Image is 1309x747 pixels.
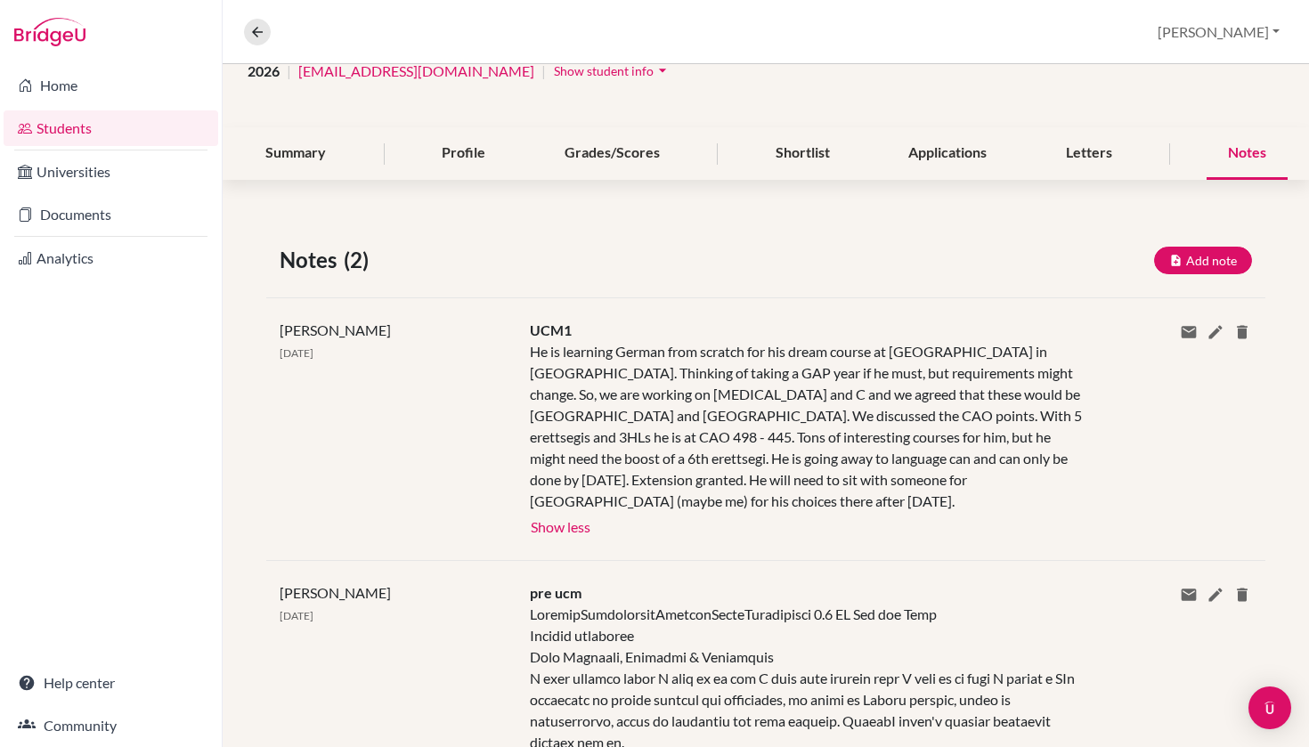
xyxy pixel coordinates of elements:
[344,244,376,276] span: (2)
[4,154,218,190] a: Universities
[4,708,218,743] a: Community
[754,127,851,180] div: Shortlist
[4,665,218,701] a: Help center
[420,127,507,180] div: Profile
[654,61,671,79] i: arrow_drop_down
[1207,127,1288,180] div: Notes
[4,240,218,276] a: Analytics
[14,18,85,46] img: Bridge-U
[530,341,1086,512] div: He is learning German from scratch for his dream course at [GEOGRAPHIC_DATA] in [GEOGRAPHIC_DATA]...
[553,57,672,85] button: Show student infoarrow_drop_down
[280,321,391,338] span: [PERSON_NAME]
[530,321,572,338] span: UCM1
[280,609,313,622] span: [DATE]
[541,61,546,82] span: |
[543,127,681,180] div: Grades/Scores
[1154,247,1252,274] button: Add note
[287,61,291,82] span: |
[4,197,218,232] a: Documents
[1248,686,1291,729] div: Open Intercom Messenger
[554,63,654,78] span: Show student info
[298,61,534,82] a: [EMAIL_ADDRESS][DOMAIN_NAME]
[4,68,218,103] a: Home
[4,110,218,146] a: Students
[1045,127,1134,180] div: Letters
[530,512,591,539] button: Show less
[248,61,280,82] span: 2026
[280,584,391,601] span: [PERSON_NAME]
[530,584,581,601] span: pre ucm
[1150,15,1288,49] button: [PERSON_NAME]
[280,244,344,276] span: Notes
[244,127,347,180] div: Summary
[280,346,313,360] span: [DATE]
[887,127,1008,180] div: Applications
